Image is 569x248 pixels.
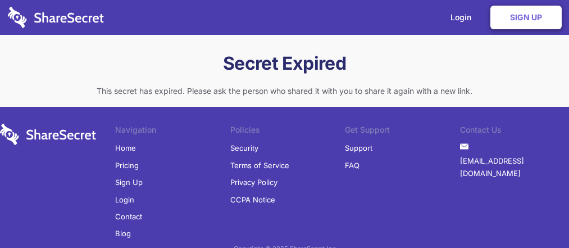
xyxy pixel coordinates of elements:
img: logo-wordmark-white-trans-d4663122ce5f474addd5e946df7df03e33cb6a1c49d2221995e7729f52c070b2.svg [8,7,104,28]
a: Pricing [115,157,139,174]
a: Support [345,139,372,156]
a: Security [230,139,258,156]
a: Privacy Policy [230,174,277,191]
h1: Secret Expired [69,52,500,75]
a: CCPA Notice [230,191,275,208]
li: Get Support [345,124,460,139]
a: Terms of Service [230,157,289,174]
a: Login [115,191,134,208]
a: Sign Up [490,6,562,29]
li: Navigation [115,124,230,139]
a: Contact [115,208,142,225]
p: This secret has expired. Please ask the person who shared it with you to share it again with a ne... [69,85,500,97]
a: FAQ [345,157,359,174]
a: Home [115,139,136,156]
a: Blog [115,225,131,242]
li: Policies [230,124,345,139]
a: Sign Up [115,174,143,191]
